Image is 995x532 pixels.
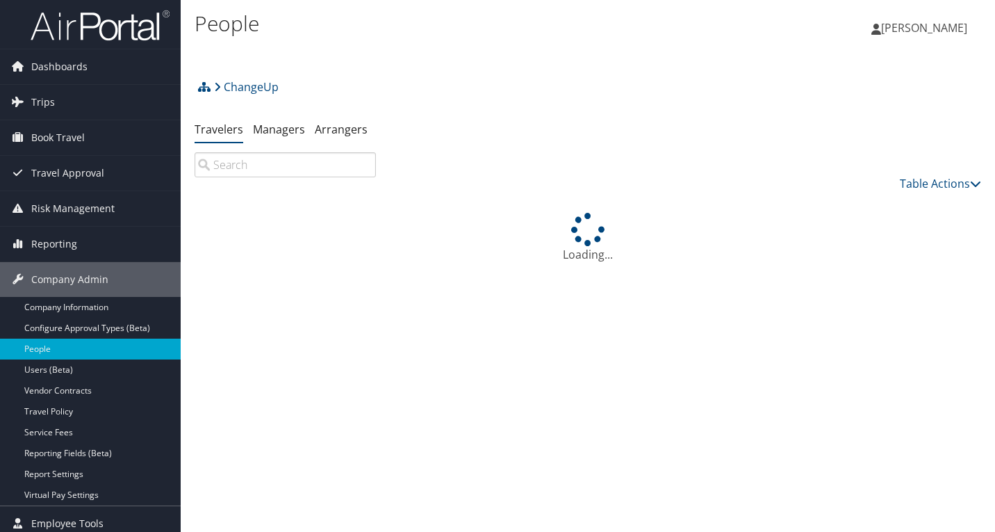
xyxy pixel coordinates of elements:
a: Managers [253,122,305,137]
input: Search [195,152,376,177]
img: airportal-logo.png [31,9,170,42]
span: Travel Approval [31,156,104,191]
span: [PERSON_NAME] [881,20,967,35]
a: ChangeUp [214,73,279,101]
span: Dashboards [31,49,88,84]
span: Risk Management [31,191,115,226]
a: [PERSON_NAME] [871,7,981,49]
span: Book Travel [31,120,85,155]
span: Reporting [31,227,77,261]
span: Company Admin [31,262,108,297]
div: Loading... [195,213,981,263]
a: Table Actions [900,176,981,191]
a: Travelers [195,122,243,137]
a: Arrangers [315,122,368,137]
span: Trips [31,85,55,120]
h1: People [195,9,719,38]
